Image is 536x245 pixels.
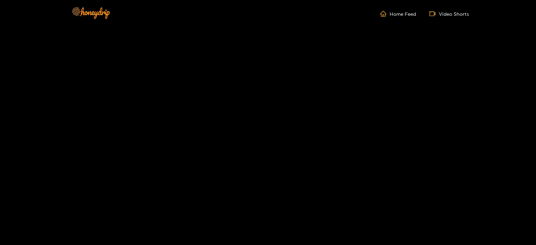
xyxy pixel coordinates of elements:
a: Home Feed [380,11,416,17]
a: Video Shorts [429,11,469,17]
span: video-camera [429,11,439,17]
span: home [380,11,390,17]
